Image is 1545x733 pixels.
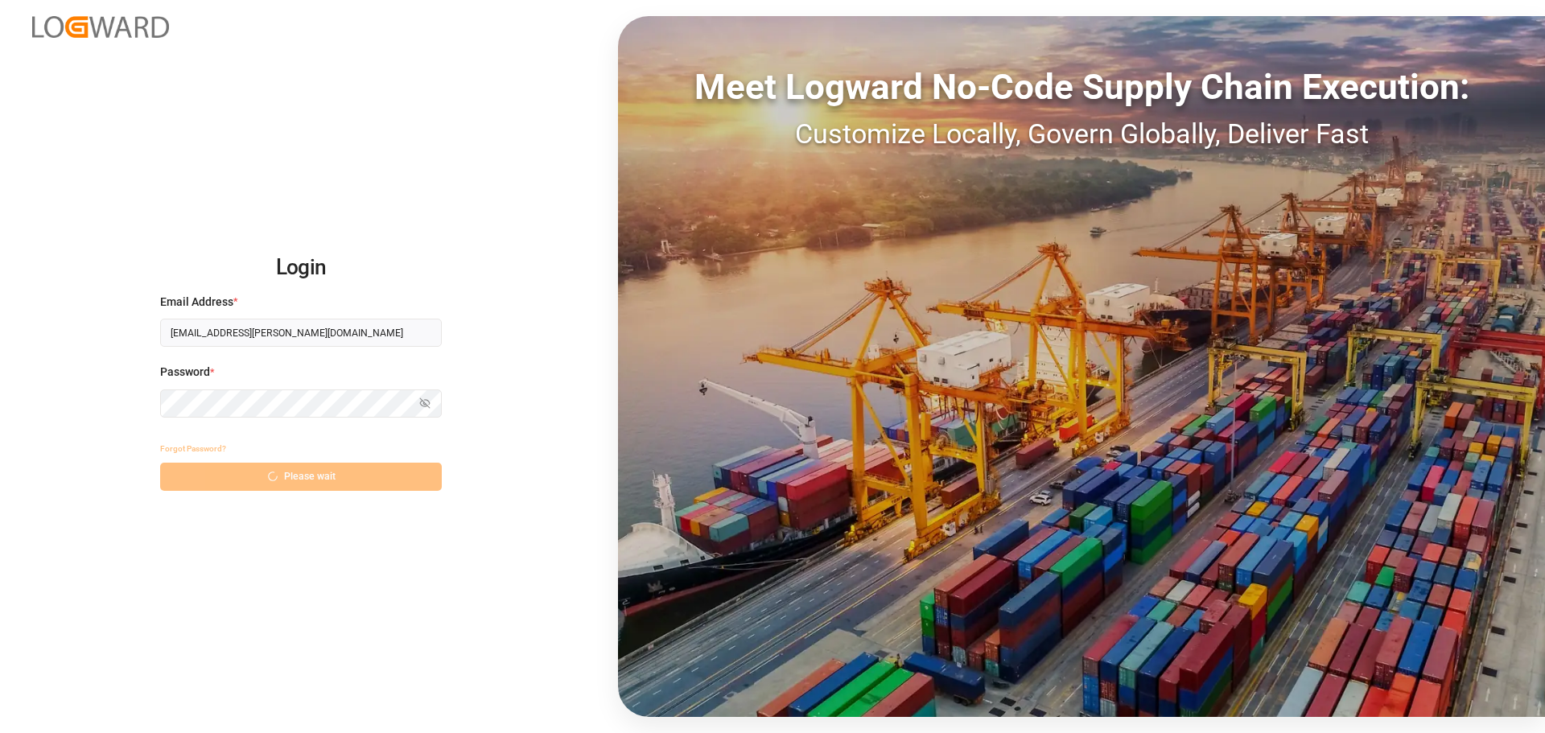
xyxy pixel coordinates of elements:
span: Email Address [160,294,233,311]
img: Logward_new_orange.png [32,16,169,38]
div: Meet Logward No-Code Supply Chain Execution: [618,60,1545,113]
div: Customize Locally, Govern Globally, Deliver Fast [618,113,1545,154]
h2: Login [160,242,442,294]
input: Enter your email [160,319,442,347]
span: Password [160,364,210,381]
